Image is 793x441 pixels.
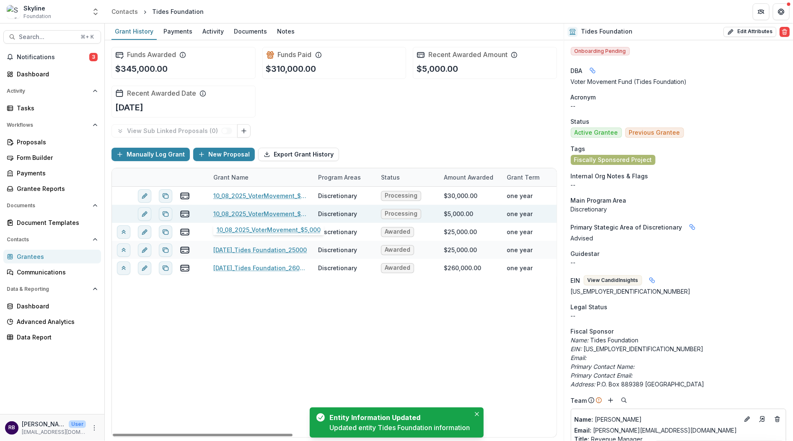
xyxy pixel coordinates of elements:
[199,23,227,40] a: Activity
[586,64,599,77] button: Linked binding
[266,63,316,75] p: $310,000.00
[3,135,101,149] a: Proposals
[385,264,410,271] span: Awarded
[507,264,533,272] div: one year
[385,246,410,253] span: Awarded
[571,327,614,336] span: Fiscal Sponsor
[571,311,786,320] div: --
[111,23,157,40] a: Grant History
[89,53,98,61] span: 3
[180,191,190,201] button: view-payments
[180,245,190,255] button: view-payments
[138,261,151,275] button: edit
[3,118,101,132] button: Open Workflows
[385,192,417,199] span: Processing
[159,243,172,257] button: Duplicate proposal
[385,210,417,217] span: Processing
[199,25,227,37] div: Activity
[742,414,752,424] button: Edit
[581,28,632,35] h2: Tides Foundation
[385,228,410,235] span: Awarded
[79,32,96,42] div: ⌘ + K
[330,423,470,433] div: Updated entity Tides Foundation information
[111,7,138,16] div: Contacts
[571,337,589,344] i: Name:
[571,380,786,389] p: P.O. Box 889389 [GEOGRAPHIC_DATA]
[127,128,221,135] p: View Sub Linked Proposals ( 0 )
[571,234,786,243] p: Advised
[138,207,151,221] button: edit
[756,412,769,426] a: Go to contact
[376,168,439,186] div: Status
[318,245,357,254] div: Discretionary
[127,51,176,59] h2: Funds Awarded
[117,225,130,239] button: View linked parent
[571,47,630,55] span: Onboarding Pending
[159,225,172,239] button: Duplicate proposal
[502,173,544,182] div: Grant Term
[3,30,101,44] button: Search...
[7,5,20,18] img: Skyline
[3,50,101,64] button: Notifications3
[571,144,586,153] span: Tags
[571,223,682,232] span: Primary Stategic Area of Discretionary
[208,168,313,186] div: Grant Name
[318,191,357,200] div: Discretionary
[472,409,482,419] button: Close
[571,276,580,285] p: EIN
[117,243,130,257] button: View linked parent
[439,168,502,186] div: Amount Awarded
[258,148,339,161] button: Export Grant History
[753,3,770,20] button: Partners
[571,396,587,405] p: Team
[3,151,101,164] a: Form Builder
[584,275,642,285] button: View CandidInsights
[318,209,357,218] div: Discretionary
[159,207,172,221] button: Duplicate proposal
[439,173,498,182] div: Amount Awarded
[159,261,172,275] button: Duplicate proposal
[19,34,75,41] span: Search...
[17,169,94,177] div: Payments
[160,25,196,37] div: Payments
[575,426,737,435] a: Email: [PERSON_NAME][EMAIL_ADDRESS][DOMAIN_NAME]
[3,282,101,296] button: Open Data & Reporting
[313,173,366,182] div: Program Areas
[571,363,635,370] i: Primary Contact Name:
[17,138,94,146] div: Proposals
[575,415,739,424] a: Name: [PERSON_NAME]
[575,416,593,423] span: Name :
[318,264,357,272] div: Discretionary
[571,66,583,75] span: DBA
[571,258,786,267] div: --
[213,209,308,218] a: 10_08_2025_VoterMovement_$5,000
[17,268,94,277] div: Communications
[193,148,255,161] button: New Proposal
[428,51,508,59] h2: Recent Awarded Amount
[571,354,587,361] i: Email:
[444,227,477,236] div: $25,000.00
[606,395,616,405] button: Add
[17,153,94,162] div: Form Builder
[575,129,618,136] span: Active Grantee
[7,203,89,209] span: Documents
[444,191,477,200] div: $30,000.00
[686,220,699,234] button: Linked binding
[138,189,151,203] button: edit
[17,252,94,261] div: Grantees
[231,25,270,37] div: Documents
[7,286,89,292] span: Data & Reporting
[69,420,86,428] p: User
[571,381,596,388] i: Address:
[571,196,627,205] span: Main Program Area
[274,25,298,37] div: Notes
[17,104,94,112] div: Tasks
[180,263,190,273] button: view-payments
[127,89,196,97] h2: Recent Awarded Date
[213,264,308,272] a: [DATE]_Tides Foundation_260000
[108,5,207,18] nav: breadcrumb
[3,182,101,196] a: Grantee Reports
[17,218,94,227] div: Document Templates
[723,27,776,37] button: Edit Attributes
